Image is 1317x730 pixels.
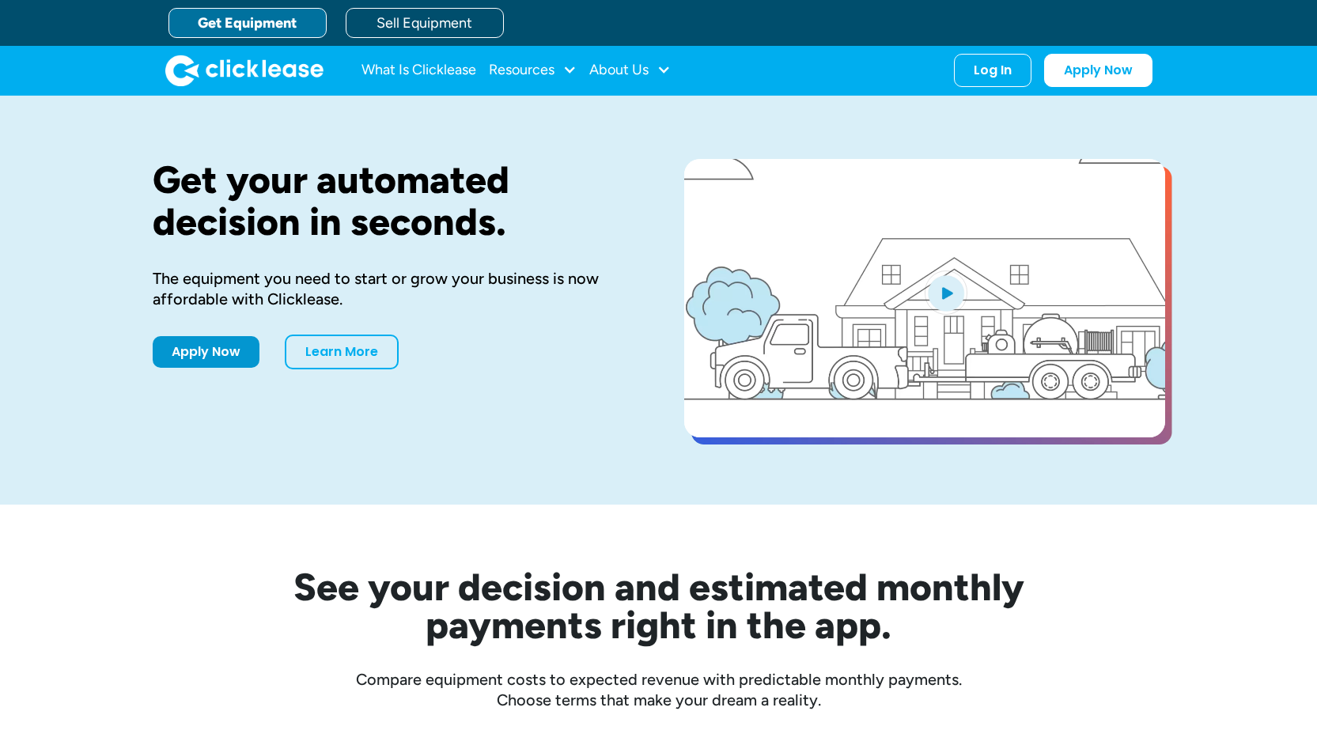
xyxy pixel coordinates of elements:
a: Get Equipment [168,8,327,38]
div: Log In [974,62,1012,78]
div: Resources [489,55,577,86]
a: Apply Now [153,336,259,368]
a: open lightbox [684,159,1165,437]
a: home [165,55,324,86]
h2: See your decision and estimated monthly payments right in the app. [216,568,1102,644]
div: The equipment you need to start or grow your business is now affordable with Clicklease. [153,268,634,309]
div: About Us [589,55,671,86]
div: Compare equipment costs to expected revenue with predictable monthly payments. Choose terms that ... [153,669,1165,710]
a: Learn More [285,335,399,369]
a: Apply Now [1044,54,1152,87]
img: Clicklease logo [165,55,324,86]
h1: Get your automated decision in seconds. [153,159,634,243]
a: Sell Equipment [346,8,504,38]
a: What Is Clicklease [361,55,476,86]
img: Blue play button logo on a light blue circular background [925,270,967,315]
